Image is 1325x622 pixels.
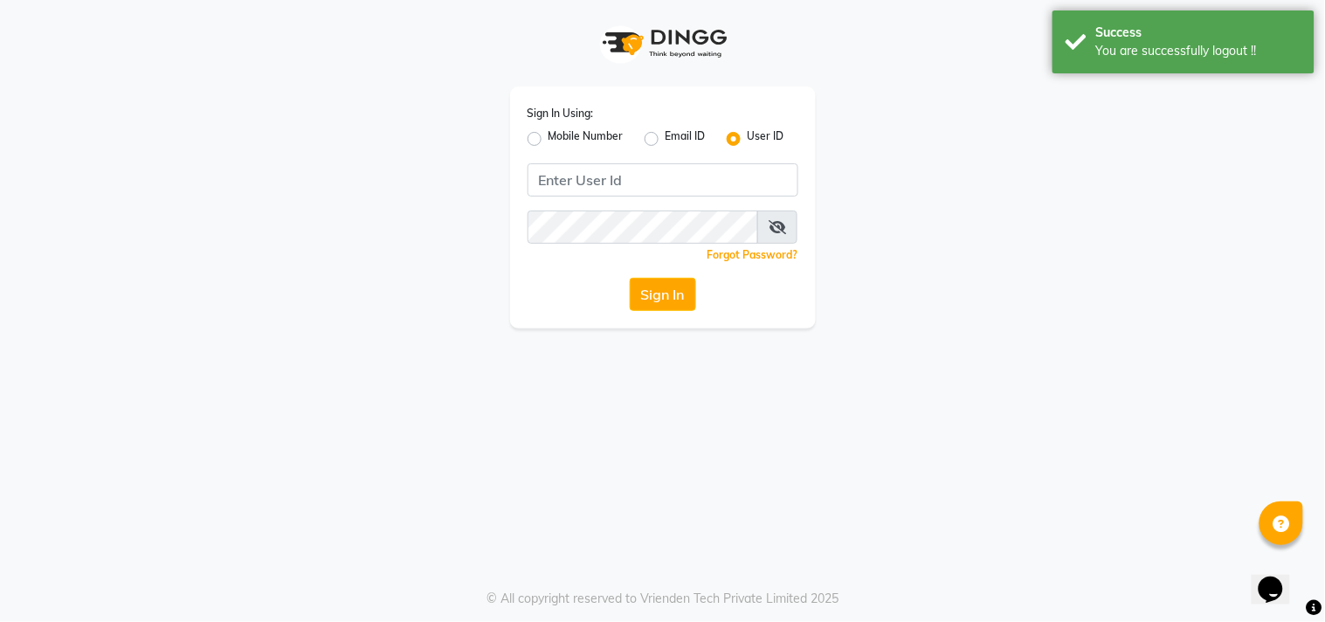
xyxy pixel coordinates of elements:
label: User ID [748,128,784,149]
input: Username [528,163,798,197]
label: Sign In Using: [528,106,594,121]
input: Username [528,211,759,244]
div: You are successfully logout !! [1096,42,1301,60]
a: Forgot Password? [707,248,798,261]
button: Sign In [630,278,696,311]
div: Success [1096,24,1301,42]
label: Mobile Number [549,128,624,149]
img: logo1.svg [593,17,733,69]
iframe: chat widget [1252,552,1308,605]
label: Email ID [666,128,706,149]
